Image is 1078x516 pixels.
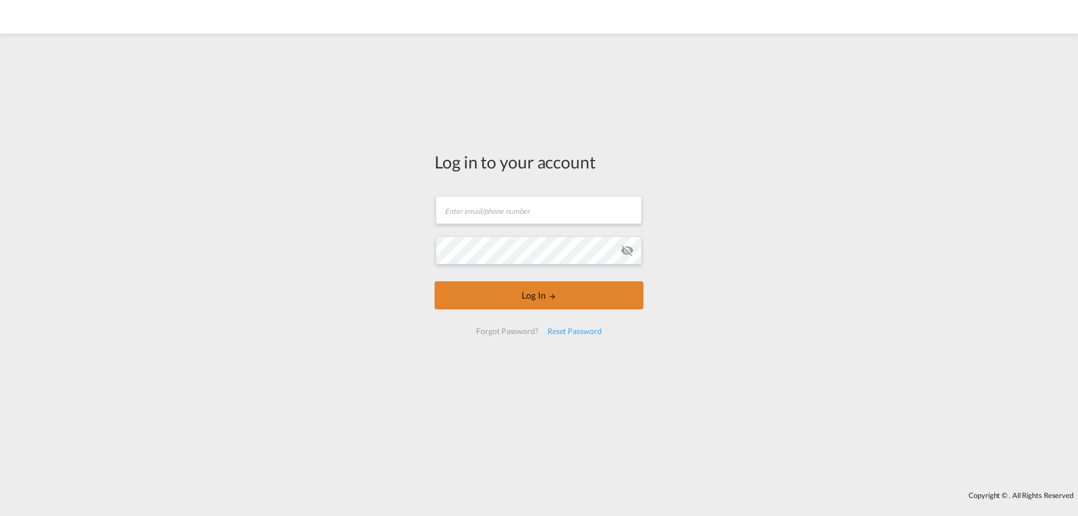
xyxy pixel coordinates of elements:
div: Forgot Password? [472,321,542,341]
input: Enter email/phone number [436,196,642,224]
div: Log in to your account [435,150,643,173]
div: Reset Password [543,321,606,341]
button: LOGIN [435,281,643,309]
md-icon: icon-eye-off [620,244,634,257]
